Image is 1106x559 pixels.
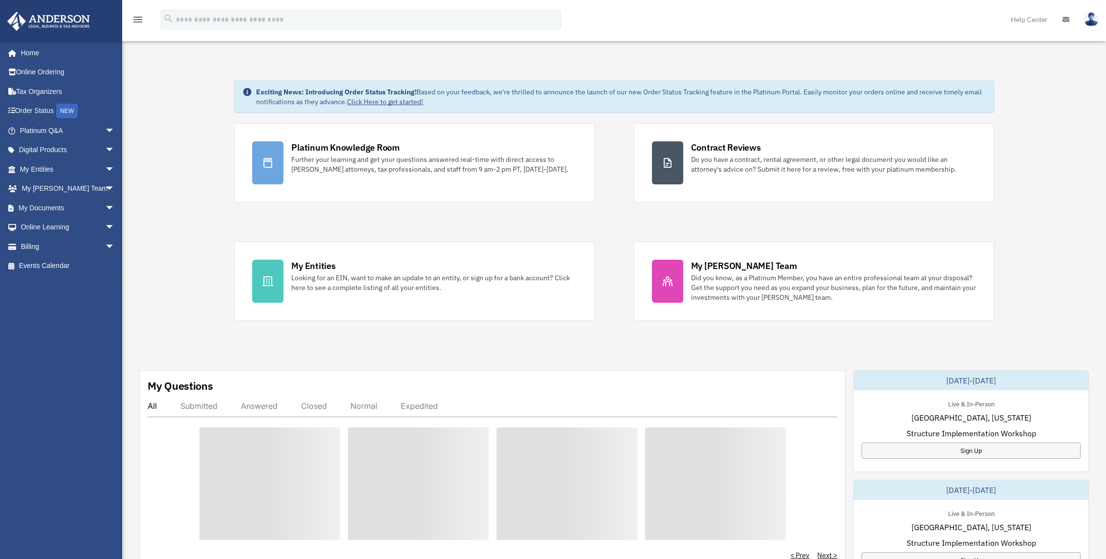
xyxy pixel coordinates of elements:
div: NEW [56,104,78,118]
span: [GEOGRAPHIC_DATA], [US_STATE] [911,521,1031,533]
div: My [PERSON_NAME] Team [691,260,797,272]
a: My Entities Looking for an EIN, want to make an update to an entity, or sign up for a bank accoun... [234,242,594,321]
a: Platinum Knowledge Room Further your learning and get your questions answered real-time with dire... [234,123,594,202]
a: Home [7,43,125,63]
a: My [PERSON_NAME] Team Did you know, as a Platinum Member, you have an entire professional team at... [634,242,994,321]
i: menu [132,14,144,25]
span: arrow_drop_down [105,121,125,141]
span: [GEOGRAPHIC_DATA], [US_STATE] [911,412,1031,424]
a: Billingarrow_drop_down [7,237,130,256]
div: Looking for an EIN, want to make an update to an entity, or sign up for a bank account? Click her... [291,273,576,292]
span: Structure Implementation Workshop [907,537,1036,549]
span: arrow_drop_down [105,198,125,218]
div: Live & In-Person [940,508,1002,518]
span: Structure Implementation Workshop [907,427,1036,439]
strong: Exciting News: Introducing Order Status Tracking! [256,88,416,96]
a: Platinum Q&Aarrow_drop_down [7,121,130,140]
a: menu [132,17,144,25]
div: My Questions [148,379,213,393]
a: My [PERSON_NAME] Teamarrow_drop_down [7,179,130,199]
span: arrow_drop_down [105,159,125,179]
span: arrow_drop_down [105,237,125,257]
div: Did you know, as a Platinum Member, you have an entire professional team at your disposal? Get th... [691,273,976,302]
div: Contract Reviews [691,141,761,154]
div: My Entities [291,260,335,272]
span: arrow_drop_down [105,218,125,238]
div: Based on your feedback, we're thrilled to announce the launch of our new Order Status Tracking fe... [256,87,985,107]
div: Platinum Knowledge Room [291,141,400,154]
a: Online Ordering [7,63,130,82]
img: Anderson Advisors Platinum Portal [4,12,93,31]
div: [DATE]-[DATE] [854,480,1088,500]
a: My Entitiesarrow_drop_down [7,159,130,179]
a: Click Here to get started! [347,97,423,106]
div: Answered [241,401,278,411]
div: Further your learning and get your questions answered real-time with direct access to [PERSON_NAM... [291,155,576,174]
div: Closed [301,401,327,411]
span: arrow_drop_down [105,140,125,160]
img: User Pic [1084,12,1099,26]
i: search [163,13,174,24]
span: arrow_drop_down [105,179,125,199]
a: Sign Up [862,443,1081,459]
div: [DATE]-[DATE] [854,371,1088,390]
div: All [148,401,157,411]
div: Live & In-Person [940,398,1002,408]
div: Expedited [401,401,438,411]
div: Submitted [180,401,217,411]
a: Tax Organizers [7,82,130,101]
a: My Documentsarrow_drop_down [7,198,130,218]
a: Digital Productsarrow_drop_down [7,140,130,160]
div: Do you have a contract, rental agreement, or other legal document you would like an attorney's ad... [691,155,976,174]
a: Events Calendar [7,256,130,276]
a: Contract Reviews Do you have a contract, rental agreement, or other legal document you would like... [634,123,994,202]
a: Online Learningarrow_drop_down [7,218,130,237]
a: Order StatusNEW [7,101,130,121]
div: Normal [350,401,377,411]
